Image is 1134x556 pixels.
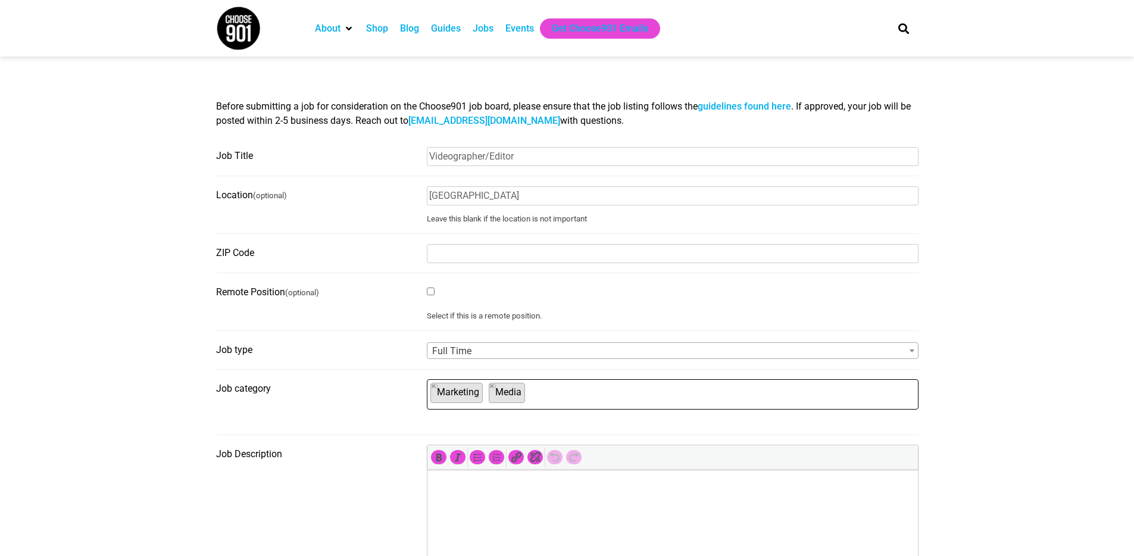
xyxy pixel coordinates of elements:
label: Job Description [216,445,420,464]
small: Select if this is a remote position. [427,311,919,321]
div: About [309,18,360,39]
small: (optional) [285,288,319,297]
div: Insert/edit link (⌘K) [508,449,524,465]
button: Remove item [489,383,496,389]
label: Location [216,186,420,205]
a: guidelines found here [698,101,791,112]
a: About [315,21,340,36]
span: × [431,380,437,392]
small: Leave this blank if the location is not important [427,214,919,224]
span: × [489,380,495,392]
a: Blog [400,21,419,36]
label: Job type [216,341,420,360]
span: Full Time [427,342,919,359]
input: e.g. “Memphis” [427,186,919,205]
label: ZIP Code [216,243,420,263]
div: Redo (⌘Y) [566,449,582,465]
div: Bold (⌘B) [430,449,447,465]
a: Guides [431,21,461,36]
button: Remove item [431,383,438,389]
div: Undo (⌘Z) [546,449,563,465]
label: Job Title [216,146,420,165]
li: Media [489,383,525,403]
span: Media [492,386,521,398]
div: Bulleted list (⌃⌥U) [469,449,486,465]
div: Numbered list (⌃⌥O) [488,449,505,465]
div: Remove link (⌃⌥S) [527,449,543,465]
label: Job category [216,379,420,398]
small: (optional) [253,191,287,200]
a: Jobs [473,21,493,36]
nav: Main nav [309,18,878,39]
textarea: Search [430,414,438,425]
li: Marketing [430,383,483,403]
a: Events [505,21,534,36]
a: [EMAIL_ADDRESS][DOMAIN_NAME] [408,115,560,126]
a: Get Choose901 Emails [552,21,648,36]
label: Remote Position [216,283,420,302]
span: Before submitting a job for consideration on the Choose901 job board, please ensure that the job ... [216,101,911,126]
span: Full Time [427,343,918,360]
div: Italic (⌘I) [449,449,466,465]
span: Marketing [434,386,479,398]
div: Search [894,18,913,38]
a: Shop [366,21,388,36]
